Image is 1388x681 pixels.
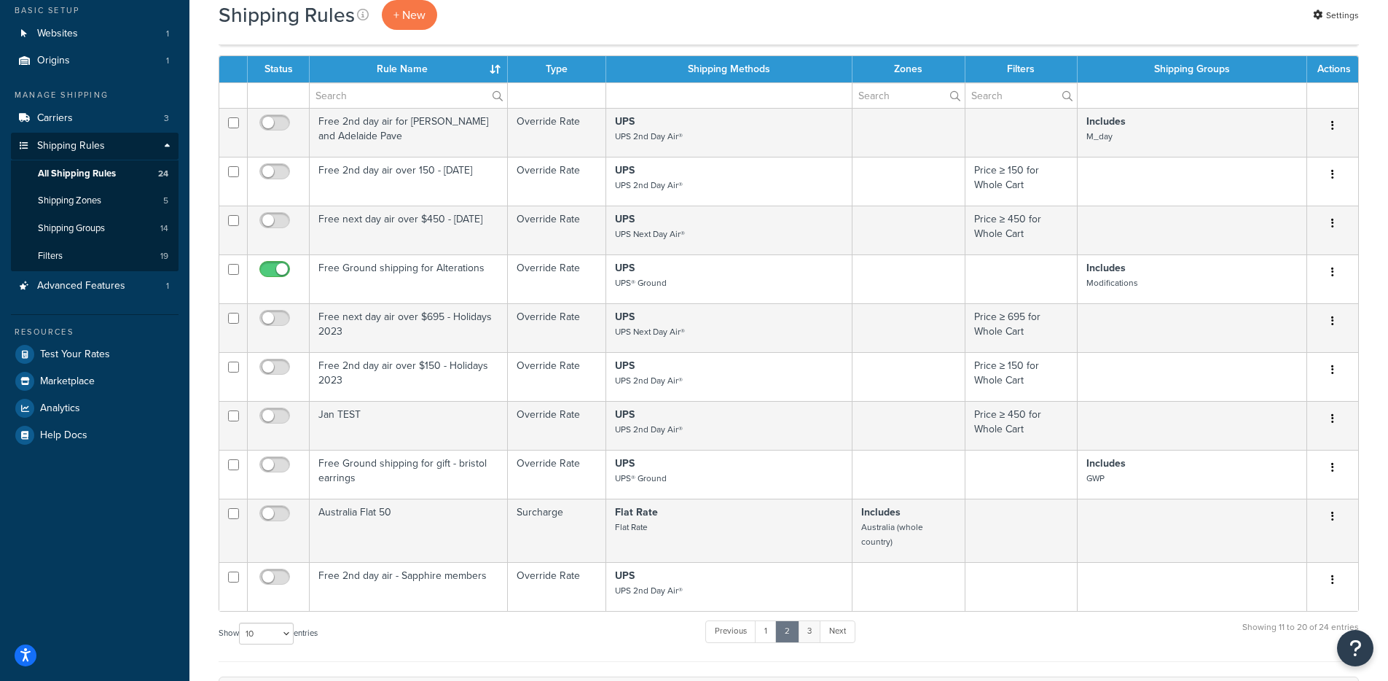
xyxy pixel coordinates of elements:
td: Free next day air over $450 - [DATE] [310,206,508,254]
th: Actions [1307,56,1358,82]
a: Carriers 3 [11,105,179,132]
li: Analytics [11,395,179,421]
th: Zones [852,56,965,82]
td: Override Rate [508,352,606,401]
a: Origins 1 [11,47,179,74]
label: Show entries [219,623,318,645]
span: Origins [37,55,70,67]
li: Carriers [11,105,179,132]
small: UPS Next Day Air® [615,325,685,338]
small: UPS 2nd Day Air® [615,374,683,387]
small: UPS 2nd Day Air® [615,423,683,436]
a: Shipping Zones 5 [11,187,179,214]
td: Override Rate [508,157,606,206]
strong: Includes [1086,456,1126,471]
a: Previous [705,620,756,642]
span: 5 [163,195,168,207]
input: Search [852,83,965,108]
span: Advanced Features [37,280,125,292]
span: Carriers [37,112,73,125]
input: Search [965,83,1077,108]
div: Basic Setup [11,4,179,17]
a: All Shipping Rules 24 [11,160,179,187]
a: Advanced Features 1 [11,273,179,300]
span: 1 [166,28,169,40]
span: 1 [166,55,169,67]
strong: UPS [615,407,635,422]
td: Override Rate [508,108,606,157]
th: Shipping Groups [1078,56,1307,82]
select: Showentries [239,623,294,645]
a: Websites 1 [11,20,179,47]
li: Origins [11,47,179,74]
li: Test Your Rates [11,341,179,367]
span: Shipping Rules [37,140,105,152]
small: UPS Next Day Air® [615,227,685,241]
li: All Shipping Rules [11,160,179,187]
small: Flat Rate [615,521,648,534]
a: Next [820,620,855,642]
span: 19 [160,250,168,262]
span: Help Docs [40,429,87,442]
td: Free next day air over $695 - Holidays 2023 [310,303,508,352]
span: All Shipping Rules [38,168,116,180]
strong: Includes [1086,260,1126,276]
td: Price ≥ 695 for Whole Cart [965,303,1078,352]
strong: UPS [615,568,635,583]
strong: UPS [615,358,635,373]
a: 1 [755,620,777,642]
td: Price ≥ 450 for Whole Cart [965,206,1078,254]
li: Shipping Rules [11,133,179,271]
small: UPS 2nd Day Air® [615,179,683,192]
a: 2 [775,620,799,642]
small: UPS® Ground [615,276,667,289]
td: Free 2nd day air over 150 - [DATE] [310,157,508,206]
td: Price ≥ 150 for Whole Cart [965,352,1078,401]
span: 1 [166,280,169,292]
span: Shipping Groups [38,222,105,235]
span: Test Your Rates [40,349,110,361]
a: 3 [798,620,821,642]
h1: Shipping Rules [219,1,355,29]
td: Override Rate [508,303,606,352]
a: Filters 19 [11,243,179,270]
a: Help Docs [11,422,179,448]
li: Filters [11,243,179,270]
li: Shipping Zones [11,187,179,214]
th: Type [508,56,606,82]
th: Rule Name : activate to sort column ascending [310,56,508,82]
td: Override Rate [508,450,606,499]
button: Open Resource Center [1337,630,1373,666]
span: Analytics [40,402,80,415]
strong: UPS [615,114,635,129]
div: Showing 11 to 20 of 24 entries [1242,619,1359,650]
strong: UPS [615,260,635,276]
li: Websites [11,20,179,47]
span: 24 [158,168,168,180]
strong: UPS [615,456,635,471]
span: Shipping Zones [38,195,101,207]
span: 14 [160,222,168,235]
td: Surcharge [508,499,606,562]
span: Websites [37,28,78,40]
td: Free Ground shipping for Alterations [310,254,508,303]
span: 3 [164,112,169,125]
strong: UPS [615,211,635,227]
a: Marketplace [11,368,179,394]
small: GWP [1086,472,1105,485]
td: Price ≥ 450 for Whole Cart [965,401,1078,450]
li: Advanced Features [11,273,179,300]
small: UPS 2nd Day Air® [615,130,683,143]
td: Free Ground shipping for gift - bristol earrings [310,450,508,499]
small: Australia (whole country) [861,521,923,548]
a: Shipping Groups 14 [11,215,179,242]
td: Free 2nd day air for [PERSON_NAME] and Adelaide Pave [310,108,508,157]
div: Resources [11,326,179,338]
a: Settings [1313,5,1359,26]
small: UPS® Ground [615,472,667,485]
div: Manage Shipping [11,89,179,101]
td: Override Rate [508,562,606,611]
span: Filters [38,250,63,262]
